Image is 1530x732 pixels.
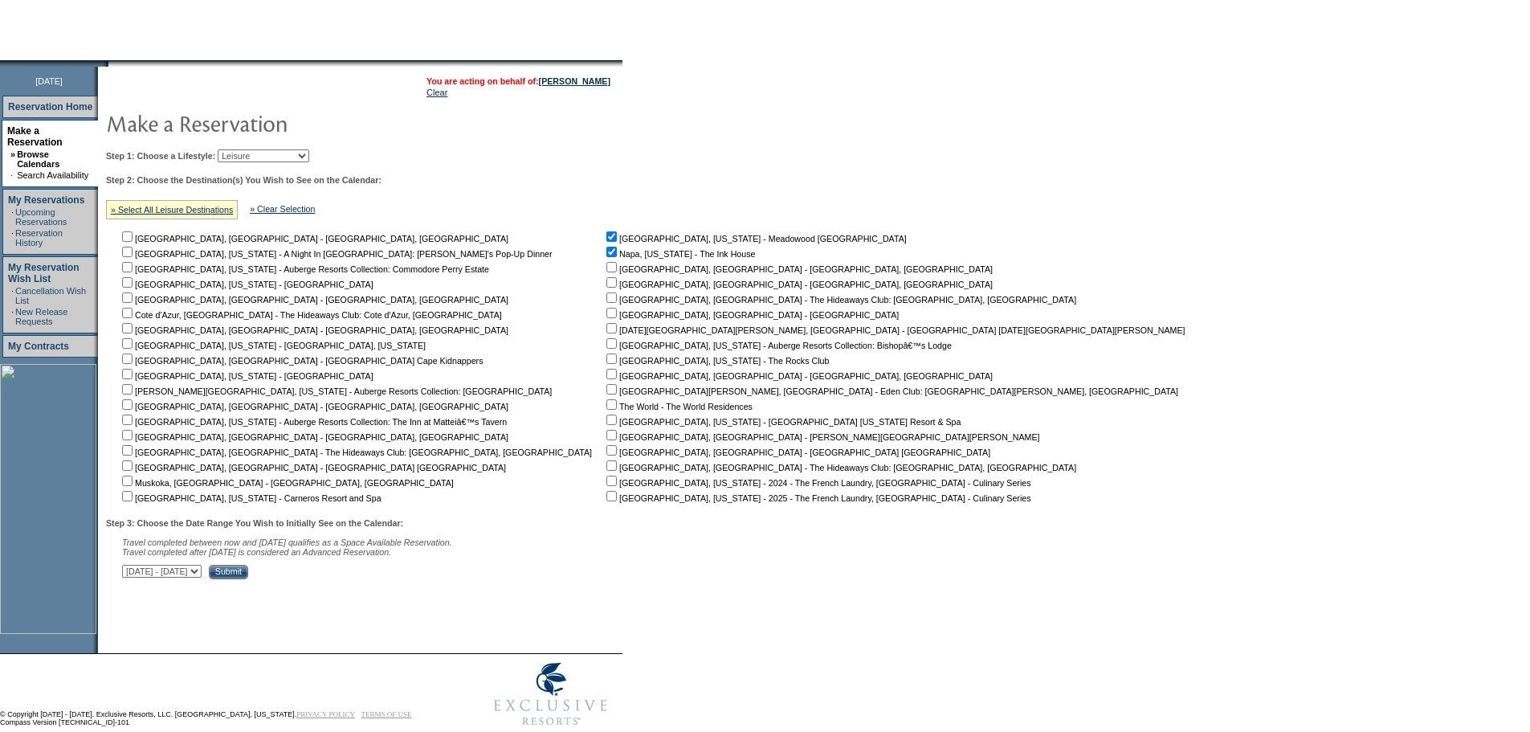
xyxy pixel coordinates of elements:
[603,264,993,274] nobr: [GEOGRAPHIC_DATA], [GEOGRAPHIC_DATA] - [GEOGRAPHIC_DATA], [GEOGRAPHIC_DATA]
[119,386,552,396] nobr: [PERSON_NAME][GEOGRAPHIC_DATA], [US_STATE] - Auberge Resorts Collection: [GEOGRAPHIC_DATA]
[119,341,426,350] nobr: [GEOGRAPHIC_DATA], [US_STATE] - [GEOGRAPHIC_DATA], [US_STATE]
[108,60,110,67] img: blank.gif
[17,149,59,169] a: Browse Calendars
[296,710,355,718] a: PRIVACY POLICY
[119,402,508,411] nobr: [GEOGRAPHIC_DATA], [GEOGRAPHIC_DATA] - [GEOGRAPHIC_DATA], [GEOGRAPHIC_DATA]
[603,371,993,381] nobr: [GEOGRAPHIC_DATA], [GEOGRAPHIC_DATA] - [GEOGRAPHIC_DATA], [GEOGRAPHIC_DATA]
[8,262,80,284] a: My Reservation Wish List
[119,371,373,381] nobr: [GEOGRAPHIC_DATA], [US_STATE] - [GEOGRAPHIC_DATA]
[119,264,489,274] nobr: [GEOGRAPHIC_DATA], [US_STATE] - Auberge Resorts Collection: Commodore Perry Estate
[106,518,403,528] b: Step 3: Choose the Date Range You Wish to Initially See on the Calendar:
[17,170,88,180] a: Search Availability
[119,448,592,457] nobr: [GEOGRAPHIC_DATA], [GEOGRAPHIC_DATA] - The Hideaways Club: [GEOGRAPHIC_DATA], [GEOGRAPHIC_DATA]
[603,234,907,243] nobr: [GEOGRAPHIC_DATA], [US_STATE] - Meadowood [GEOGRAPHIC_DATA]
[11,228,14,247] td: ·
[426,76,610,86] span: You are acting on behalf of:
[603,417,961,427] nobr: [GEOGRAPHIC_DATA], [US_STATE] - [GEOGRAPHIC_DATA] [US_STATE] Resort & Spa
[119,478,454,488] nobr: Muskoka, [GEOGRAPHIC_DATA] - [GEOGRAPHIC_DATA], [GEOGRAPHIC_DATA]
[603,356,829,366] nobr: [GEOGRAPHIC_DATA], [US_STATE] - The Rocks Club
[119,432,508,442] nobr: [GEOGRAPHIC_DATA], [GEOGRAPHIC_DATA] - [GEOGRAPHIC_DATA], [GEOGRAPHIC_DATA]
[603,325,1185,335] nobr: [DATE][GEOGRAPHIC_DATA][PERSON_NAME], [GEOGRAPHIC_DATA] - [GEOGRAPHIC_DATA] [DATE][GEOGRAPHIC_DAT...
[11,286,14,305] td: ·
[603,341,952,350] nobr: [GEOGRAPHIC_DATA], [US_STATE] - Auberge Resorts Collection: Bishopâ€™s Lodge
[209,565,248,579] input: Submit
[15,307,67,326] a: New Release Requests
[603,249,755,259] nobr: Napa, [US_STATE] - The Ink House
[111,205,233,215] a: » Select All Leisure Destinations
[603,402,753,411] nobr: The World - The World Residences
[603,310,899,320] nobr: [GEOGRAPHIC_DATA], [GEOGRAPHIC_DATA] - [GEOGRAPHIC_DATA]
[119,325,508,335] nobr: [GEOGRAPHIC_DATA], [GEOGRAPHIC_DATA] - [GEOGRAPHIC_DATA], [GEOGRAPHIC_DATA]
[10,149,15,159] b: »
[603,448,990,457] nobr: [GEOGRAPHIC_DATA], [GEOGRAPHIC_DATA] - [GEOGRAPHIC_DATA] [GEOGRAPHIC_DATA]
[119,234,508,243] nobr: [GEOGRAPHIC_DATA], [GEOGRAPHIC_DATA] - [GEOGRAPHIC_DATA], [GEOGRAPHIC_DATA]
[119,463,506,472] nobr: [GEOGRAPHIC_DATA], [GEOGRAPHIC_DATA] - [GEOGRAPHIC_DATA] [GEOGRAPHIC_DATA]
[103,60,108,67] img: promoShadowLeftCorner.gif
[119,356,483,366] nobr: [GEOGRAPHIC_DATA], [GEOGRAPHIC_DATA] - [GEOGRAPHIC_DATA] Cape Kidnappers
[8,194,84,206] a: My Reservations
[8,341,69,352] a: My Contracts
[119,417,507,427] nobr: [GEOGRAPHIC_DATA], [US_STATE] - Auberge Resorts Collection: The Inn at Matteiâ€™s Tavern
[119,280,373,289] nobr: [GEOGRAPHIC_DATA], [US_STATE] - [GEOGRAPHIC_DATA]
[603,493,1030,503] nobr: [GEOGRAPHIC_DATA], [US_STATE] - 2025 - The French Laundry, [GEOGRAPHIC_DATA] - Culinary Series
[119,493,381,503] nobr: [GEOGRAPHIC_DATA], [US_STATE] - Carneros Resort and Spa
[15,228,63,247] a: Reservation History
[361,710,412,718] a: TERMS OF USE
[603,432,1039,442] nobr: [GEOGRAPHIC_DATA], [GEOGRAPHIC_DATA] - [PERSON_NAME][GEOGRAPHIC_DATA][PERSON_NAME]
[539,76,610,86] a: [PERSON_NAME]
[106,151,215,161] b: Step 1: Choose a Lifestyle:
[10,170,15,180] td: ·
[122,538,452,547] span: Travel completed between now and [DATE] qualifies as a Space Available Reservation.
[426,88,447,97] a: Clear
[122,547,391,557] nobr: Travel completed after [DATE] is considered an Advanced Reservation.
[106,175,381,185] b: Step 2: Choose the Destination(s) You Wish to See on the Calendar:
[8,101,92,112] a: Reservation Home
[106,107,427,139] img: pgTtlMakeReservation.gif
[119,249,553,259] nobr: [GEOGRAPHIC_DATA], [US_STATE] - A Night In [GEOGRAPHIC_DATA]: [PERSON_NAME]'s Pop-Up Dinner
[15,207,67,227] a: Upcoming Reservations
[11,307,14,326] td: ·
[15,286,86,305] a: Cancellation Wish List
[603,478,1030,488] nobr: [GEOGRAPHIC_DATA], [US_STATE] - 2024 - The French Laundry, [GEOGRAPHIC_DATA] - Culinary Series
[603,386,1178,396] nobr: [GEOGRAPHIC_DATA][PERSON_NAME], [GEOGRAPHIC_DATA] - Eden Club: [GEOGRAPHIC_DATA][PERSON_NAME], [G...
[119,295,508,305] nobr: [GEOGRAPHIC_DATA], [GEOGRAPHIC_DATA] - [GEOGRAPHIC_DATA], [GEOGRAPHIC_DATA]
[7,125,63,148] a: Make a Reservation
[119,310,502,320] nobr: Cote d'Azur, [GEOGRAPHIC_DATA] - The Hideaways Club: Cote d'Azur, [GEOGRAPHIC_DATA]
[603,295,1076,305] nobr: [GEOGRAPHIC_DATA], [GEOGRAPHIC_DATA] - The Hideaways Club: [GEOGRAPHIC_DATA], [GEOGRAPHIC_DATA]
[35,76,63,86] span: [DATE]
[11,207,14,227] td: ·
[603,463,1076,472] nobr: [GEOGRAPHIC_DATA], [GEOGRAPHIC_DATA] - The Hideaways Club: [GEOGRAPHIC_DATA], [GEOGRAPHIC_DATA]
[603,280,993,289] nobr: [GEOGRAPHIC_DATA], [GEOGRAPHIC_DATA] - [GEOGRAPHIC_DATA], [GEOGRAPHIC_DATA]
[250,204,315,214] a: » Clear Selection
